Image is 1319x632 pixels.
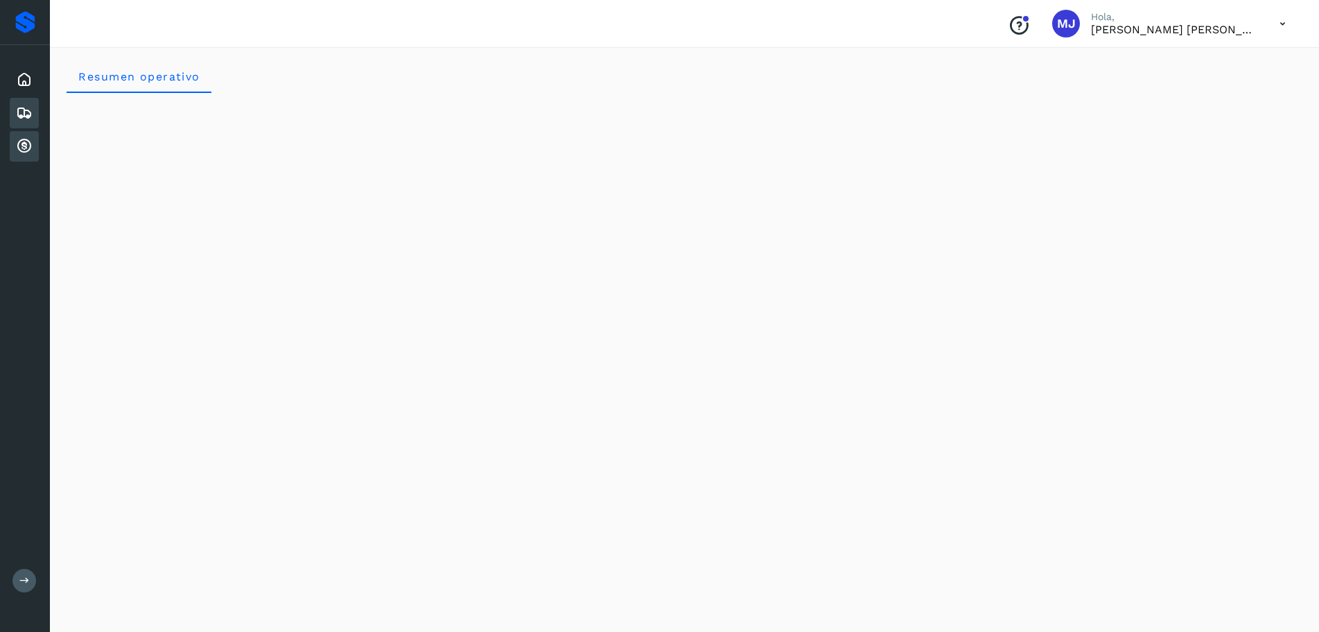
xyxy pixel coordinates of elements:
[78,70,200,83] span: Resumen operativo
[10,65,39,95] div: Inicio
[10,98,39,128] div: Embarques
[10,131,39,162] div: Cuentas por cobrar
[1091,11,1257,23] p: Hola,
[1091,23,1257,36] p: Militza Jocabeth Pérez Norberto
